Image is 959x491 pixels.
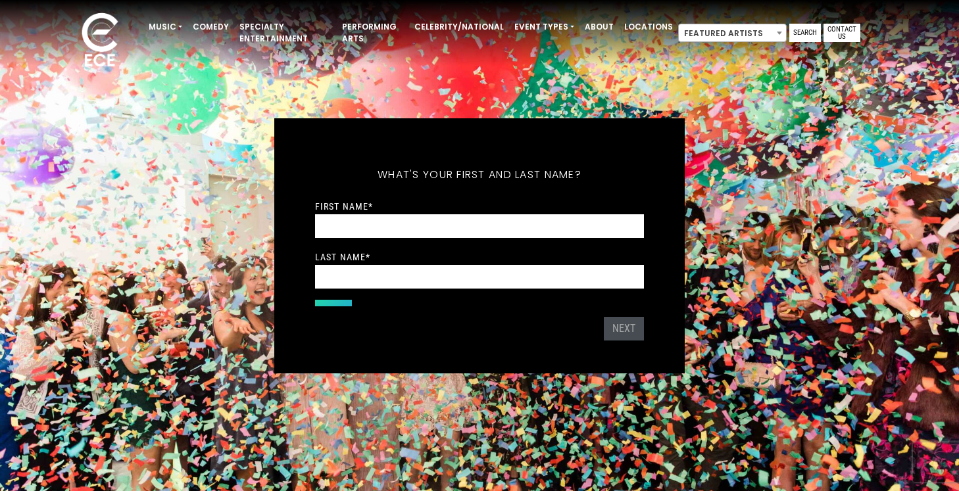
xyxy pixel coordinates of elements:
a: Celebrity/National [409,16,509,38]
a: Performing Arts [337,16,409,50]
a: Contact Us [824,24,860,42]
a: Music [143,16,187,38]
a: Search [789,24,821,42]
a: About [579,16,619,38]
label: First Name [315,200,373,212]
img: ece_new_logo_whitev2-1.png [67,9,133,73]
span: Featured Artists [678,24,787,42]
a: Locations [619,16,678,38]
h5: What's your first and last name? [315,151,644,199]
span: Featured Artists [679,24,786,43]
a: Specialty Entertainment [234,16,337,50]
a: Event Types [509,16,579,38]
label: Last Name [315,251,370,263]
a: Comedy [187,16,234,38]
